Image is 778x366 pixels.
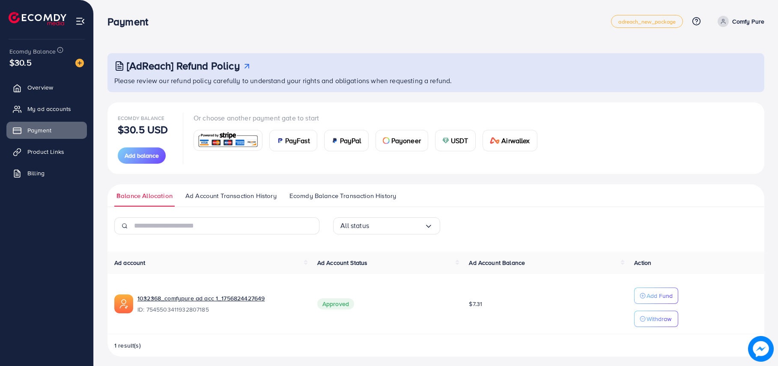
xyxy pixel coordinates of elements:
img: menu [75,16,85,26]
h3: Payment [107,15,155,28]
h3: [AdReach] Refund Policy [127,60,240,72]
span: Overview [27,83,53,92]
span: Airwallex [501,135,530,146]
a: adreach_new_package [611,15,683,28]
span: $7.31 [469,300,482,308]
img: card [383,137,390,144]
span: Ad Account Status [317,258,368,267]
p: Withdraw [647,314,671,324]
span: My ad accounts [27,105,71,113]
a: cardPayFast [269,130,317,151]
span: PayFast [285,135,310,146]
img: card [490,137,500,144]
span: Balance Allocation [116,191,173,201]
a: 1032368_comfypure ad acc 1_1756824427649 [137,294,304,303]
span: Ad account [114,258,146,267]
img: card [442,137,449,144]
button: Add balance [118,147,166,164]
a: cardPayPal [324,130,369,151]
span: ID: 7545503411932807185 [137,305,304,314]
span: Payment [27,126,51,135]
span: Ad Account Balance [469,258,525,267]
a: Payment [6,122,87,139]
a: Product Links [6,143,87,160]
img: card [277,137,283,144]
div: Search for option [333,217,440,234]
span: Add balance [125,151,159,160]
button: Withdraw [634,311,678,327]
span: Approved [317,298,354,309]
img: image [750,338,771,359]
span: 1 result(s) [114,341,141,350]
img: image [75,59,84,67]
span: PayPal [340,135,361,146]
p: $30.5 USD [118,124,168,135]
div: <span class='underline'>1032368_comfypure ad acc 1_1756824427649</span></br>7545503411932807185 [137,294,304,314]
a: Overview [6,79,87,96]
span: adreach_new_package [618,19,676,24]
a: card [194,130,262,151]
span: Ecomdy Balance [9,47,56,56]
a: cardUSDT [435,130,476,151]
span: All status [340,219,369,232]
span: Ad Account Transaction History [185,191,277,201]
img: card [331,137,338,144]
img: card [197,131,259,150]
p: Please review our refund policy carefully to understand your rights and obligations when requesti... [114,75,759,86]
span: Ecomdy Balance Transaction History [289,191,396,201]
span: USDT [451,135,468,146]
a: Comfy Pure [714,16,764,27]
a: My ad accounts [6,100,87,117]
span: Product Links [27,147,64,156]
span: Ecomdy Balance [118,114,164,122]
span: $30.5 [9,56,32,69]
img: logo [9,12,66,25]
p: Comfy Pure [732,16,764,27]
input: Search for option [369,219,424,232]
span: Billing [27,169,45,177]
p: Or choose another payment gate to start [194,113,544,123]
a: cardAirwallex [483,130,537,151]
span: Action [634,258,651,267]
p: Add Fund [647,291,673,301]
button: Add Fund [634,288,678,304]
img: ic-ads-acc.e4c84228.svg [114,294,133,313]
a: Billing [6,165,87,182]
a: cardPayoneer [376,130,428,151]
span: Payoneer [391,135,421,146]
